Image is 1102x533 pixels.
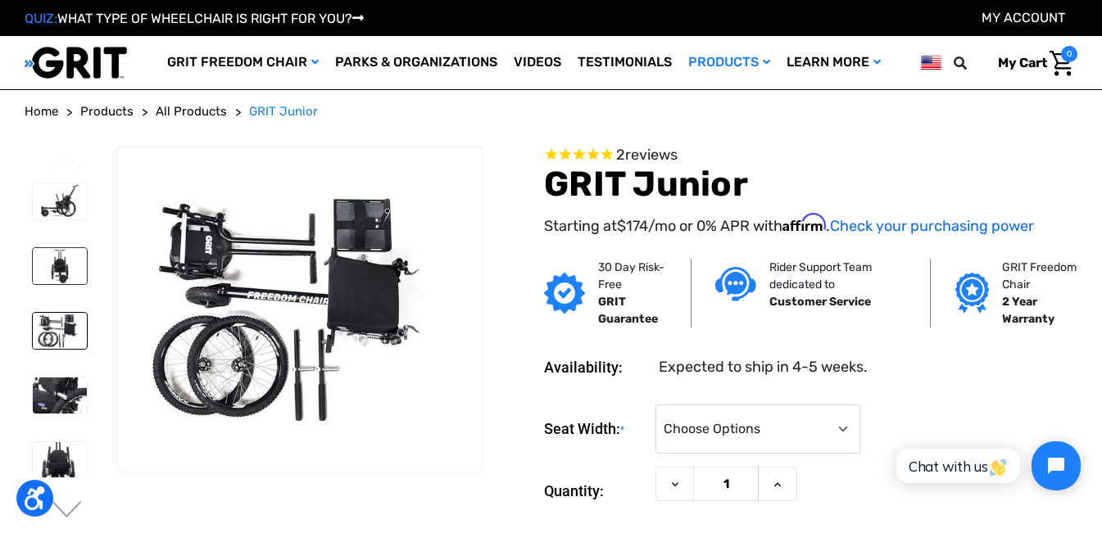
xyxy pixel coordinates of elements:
span: Rated 5.0 out of 5 stars 2 reviews [544,147,1077,165]
strong: Customer Service [769,295,871,309]
img: Customer service [715,267,756,300]
button: Go to slide 3 of 3 [50,154,84,174]
h1: GRIT Junior [544,164,1077,205]
img: GRIT Junior: front view of kid-sized model of GRIT Freedom Chair all terrain wheelchair [33,248,87,284]
button: Go to slide 2 of 3 [50,501,84,521]
span: Affirm [782,214,826,232]
span: 0 [1061,46,1077,62]
a: GRIT Freedom Chair [159,36,327,89]
img: GRIT Junior: close up of child-sized GRIT wheelchair with Invacare Matrx seat, levers, and wheels [33,377,87,413]
a: GRIT Junior [249,102,318,121]
span: All Products [156,104,227,119]
a: Parks & Organizations [327,36,506,89]
a: Cart with 0 items [986,46,1077,80]
a: Videos [506,36,569,89]
strong: 2 Year Warranty [1002,295,1054,326]
p: GRIT Freedom Chair [1002,259,1083,293]
p: Starting at /mo or 0% APR with . [544,214,1077,237]
span: reviews [625,146,678,164]
label: Quantity: [544,467,647,516]
dt: Availability: [544,356,647,378]
img: GRIT All-Terrain Wheelchair and Mobility Equipment [25,46,127,79]
span: QUIZ: [25,11,57,26]
span: Home [25,104,58,119]
dd: Expected to ship in 4-5 weeks. [659,356,868,378]
img: GRIT Junior: disassembled child-specific GRIT Freedom Chair model with seatback, push handles, fo... [117,187,482,431]
span: $174 [617,217,648,235]
input: Search [961,46,986,80]
img: GRIT Junior: disassembled child-specific GRIT Freedom Chair model with seatback, push handles, fo... [33,313,87,349]
a: Account [982,10,1065,25]
a: QUIZ:WHAT TYPE OF WHEELCHAIR IS RIGHT FOR YOU? [25,11,364,26]
img: Grit freedom [955,273,989,314]
a: Products [80,102,134,121]
label: Seat Width: [544,404,647,454]
span: GRIT Junior [249,104,318,119]
img: GRIT Junior: GRIT Freedom Chair all terrain wheelchair engineered specifically for kids [33,183,87,219]
a: Check your purchasing power - Learn more about Affirm Financing (opens in modal) [830,217,1034,235]
span: My Cart [998,55,1047,70]
img: us.png [921,52,941,73]
img: GRIT Guarantee [544,273,585,314]
p: Rider Support Team dedicated to [769,259,905,293]
p: 30 Day Risk-Free [598,259,666,293]
span: 2 reviews [616,146,678,164]
nav: Breadcrumb [25,102,1077,121]
a: Products [680,36,778,89]
strong: GRIT Guarantee [598,295,658,326]
iframe: Tidio Chat [878,427,1095,504]
span: Products [80,104,134,119]
img: GRIT Junior: close up front view of pediatric GRIT wheelchair with Invacare Matrx seat, levers, m... [33,442,87,478]
a: Learn More [778,36,889,89]
a: Testimonials [569,36,680,89]
img: Cart [1050,51,1073,76]
a: Home [25,102,58,121]
a: All Products [156,102,227,121]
